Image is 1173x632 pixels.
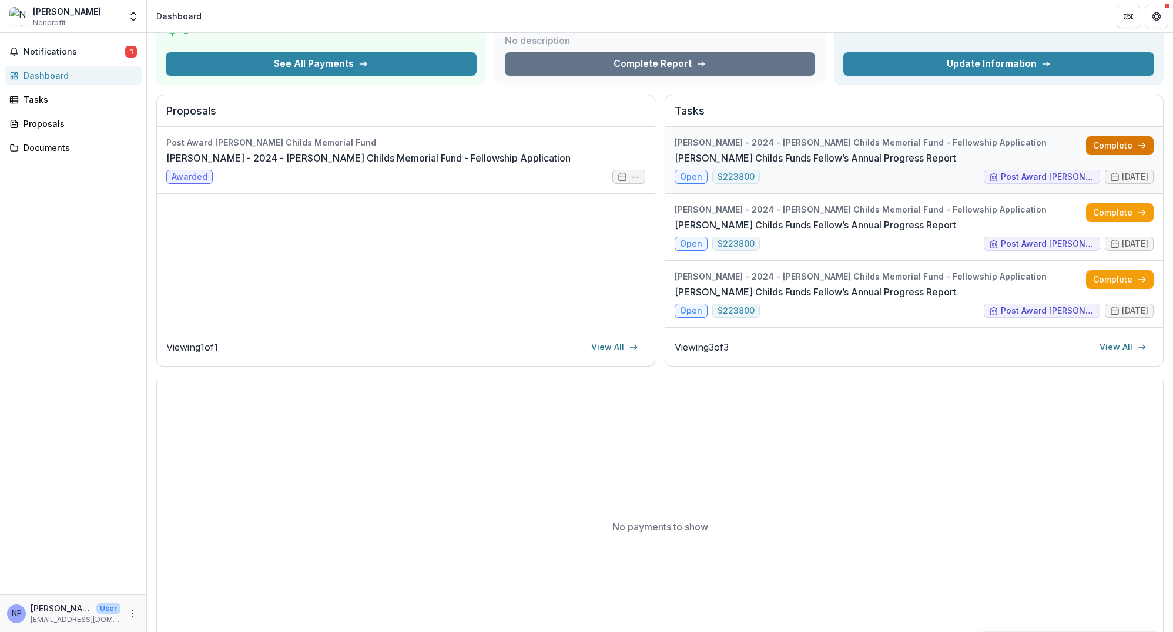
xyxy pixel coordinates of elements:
[843,52,1154,76] a: Update Information
[24,93,132,106] div: Tasks
[33,18,66,28] span: Nonprofit
[5,138,142,157] a: Documents
[675,105,1154,127] h2: Tasks
[1086,270,1154,289] a: Complete
[166,151,571,165] a: [PERSON_NAME] - 2024 - [PERSON_NAME] Childs Memorial Fund - Fellowship Application
[24,142,132,154] div: Documents
[96,603,120,614] p: User
[33,5,101,18] div: [PERSON_NAME]
[5,66,142,85] a: Dashboard
[166,105,645,127] h2: Proposals
[1092,338,1154,357] a: View All
[31,614,120,625] p: [EMAIL_ADDRESS][DOMAIN_NAME]
[166,340,218,354] p: Viewing 1 of 1
[166,52,477,76] button: See All Payments
[1086,136,1154,155] a: Complete
[505,33,570,48] p: No description
[675,340,729,354] p: Viewing 3 of 3
[505,52,816,76] a: Complete Report
[5,42,142,61] button: Notifications1
[125,5,142,28] button: Open entity switcher
[125,46,137,58] span: 1
[12,610,22,617] div: Noah Pettit
[24,117,132,130] div: Proposals
[31,602,92,614] p: [PERSON_NAME]
[9,7,28,26] img: Noah Pettit
[584,338,645,357] a: View All
[675,151,956,165] a: [PERSON_NAME] Childs Funds Fellow’s Annual Progress Report
[675,218,956,232] a: [PERSON_NAME] Childs Funds Fellow’s Annual Progress Report
[5,114,142,133] a: Proposals
[1145,5,1168,28] button: Get Help
[1086,203,1154,222] a: Complete
[1117,5,1140,28] button: Partners
[24,69,132,82] div: Dashboard
[24,47,125,57] span: Notifications
[125,607,139,621] button: More
[675,285,956,299] a: [PERSON_NAME] Childs Funds Fellow’s Annual Progress Report
[5,90,142,109] a: Tasks
[156,10,202,22] div: Dashboard
[152,8,206,25] nav: breadcrumb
